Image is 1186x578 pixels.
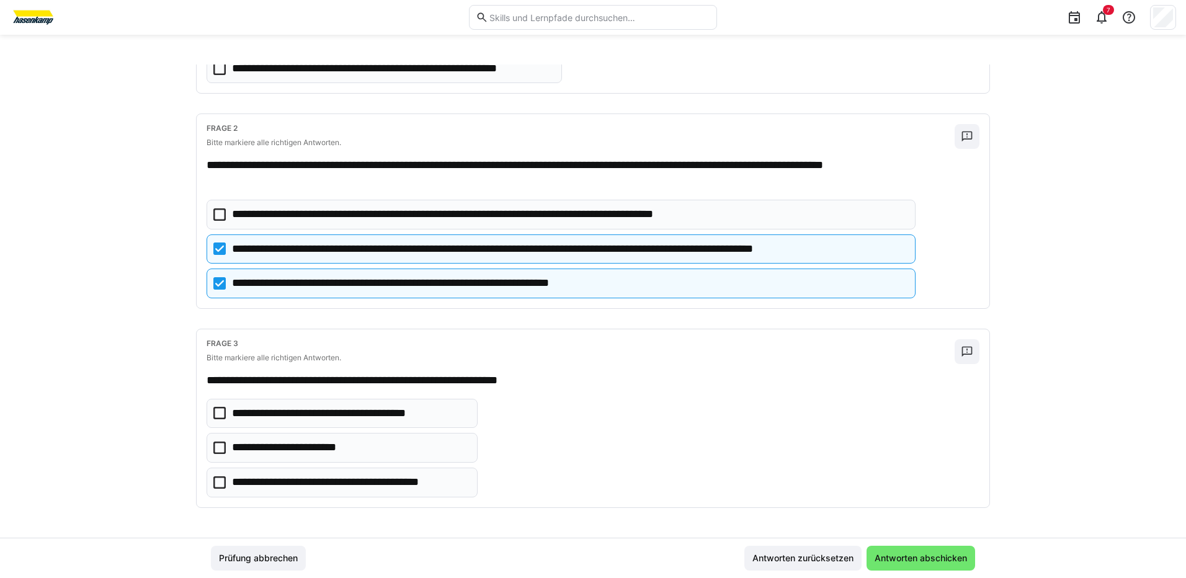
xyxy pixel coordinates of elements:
[207,138,955,148] p: Bitte markiere alle richtigen Antworten.
[751,552,855,564] span: Antworten zurücksetzen
[207,339,955,348] h4: Frage 3
[867,546,975,571] button: Antworten abschicken
[873,552,969,564] span: Antworten abschicken
[211,546,306,571] button: Prüfung abbrechen
[217,552,300,564] span: Prüfung abbrechen
[1107,6,1110,14] span: 7
[207,353,955,363] p: Bitte markiere alle richtigen Antworten.
[744,546,862,571] button: Antworten zurücksetzen
[207,124,955,133] h4: Frage 2
[488,12,710,23] input: Skills und Lernpfade durchsuchen…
